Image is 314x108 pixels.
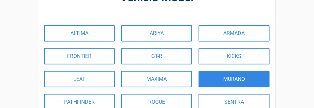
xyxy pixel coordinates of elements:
[121,71,192,87] a: MAXIMA
[44,48,115,64] a: FRONTIER
[44,25,115,42] a: ALTIMA
[121,25,192,42] a: ARIYA
[199,48,269,64] a: KICKS
[199,71,269,87] a: MURANO
[121,48,192,64] a: GT-R
[44,71,115,87] a: LEAF
[199,25,269,42] a: ARMADA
